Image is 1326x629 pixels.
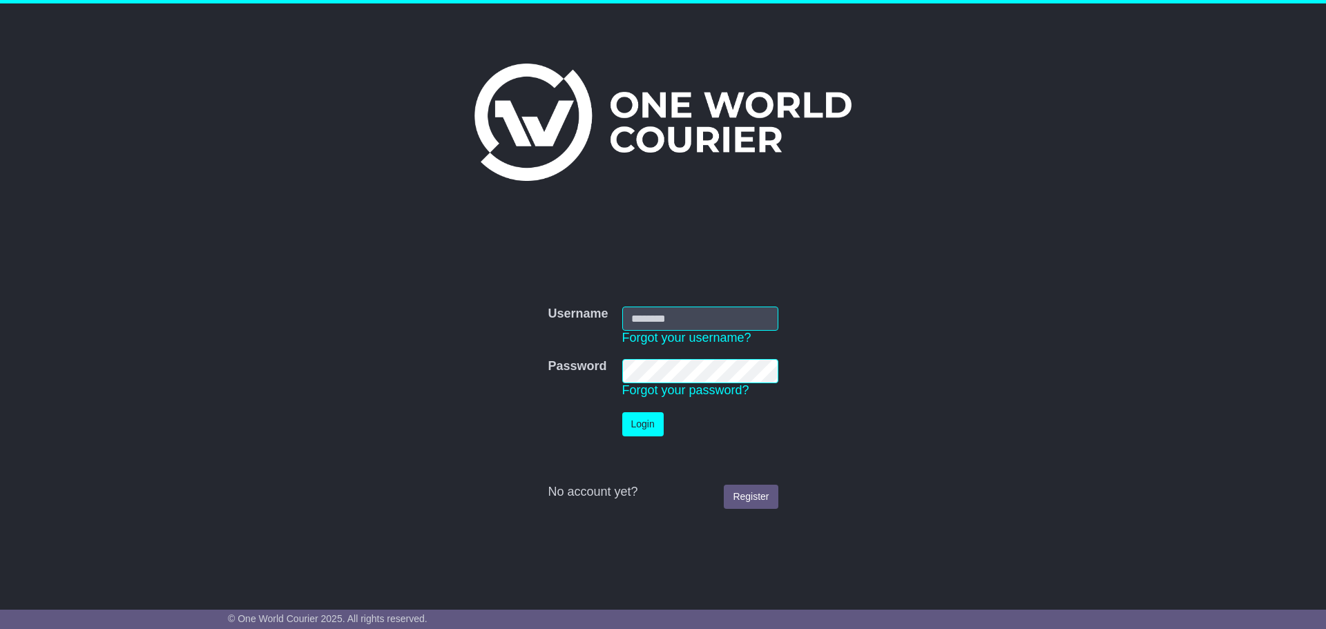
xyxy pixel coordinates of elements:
button: Login [622,412,664,436]
a: Forgot your password? [622,383,749,397]
a: Forgot your username? [622,331,751,345]
label: Username [548,307,608,322]
label: Password [548,359,606,374]
a: Register [724,485,778,509]
span: © One World Courier 2025. All rights reserved. [228,613,427,624]
div: No account yet? [548,485,778,500]
img: One World [474,64,852,181]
